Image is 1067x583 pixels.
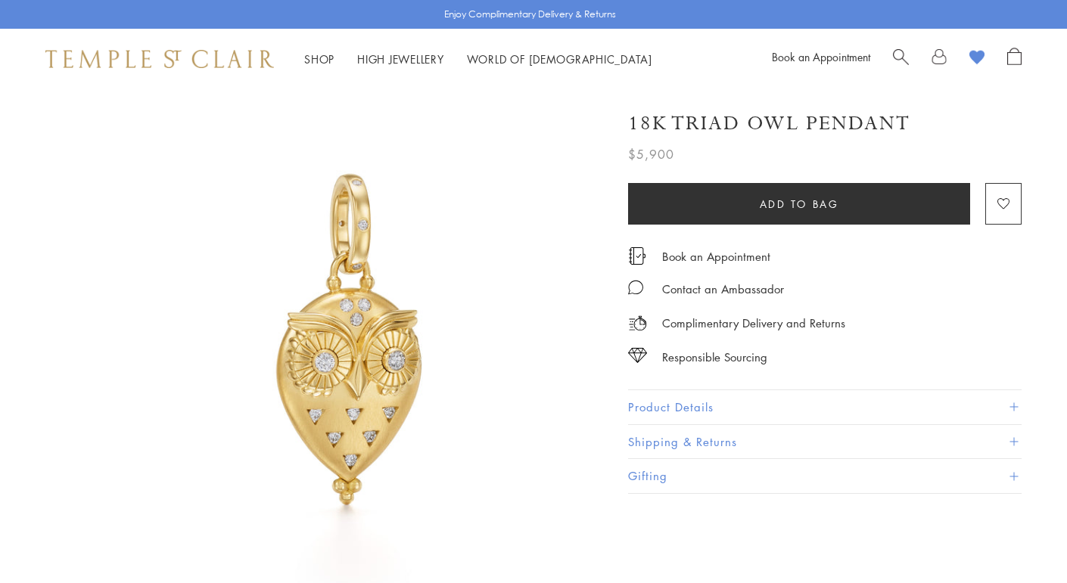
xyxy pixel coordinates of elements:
a: Book an Appointment [772,49,870,64]
button: Shipping & Returns [628,425,1022,459]
div: Contact an Ambassador [662,280,784,299]
img: icon_sourcing.svg [628,348,647,363]
img: Temple St. Clair [45,50,274,68]
span: Add to bag [760,196,839,212]
img: icon_appointment.svg [628,247,646,265]
p: Enjoy Complimentary Delivery & Returns [444,7,616,22]
h1: 18K Triad Owl Pendant [628,110,910,137]
a: Search [893,48,909,70]
a: World of [DEMOGRAPHIC_DATA]World of [DEMOGRAPHIC_DATA] [467,51,652,67]
button: Add to bag [628,183,970,225]
a: View Wishlist [969,48,985,70]
a: High JewelleryHigh Jewellery [357,51,444,67]
span: $5,900 [628,144,674,164]
button: Product Details [628,390,1022,424]
a: Open Shopping Bag [1007,48,1022,70]
div: Responsible Sourcing [662,348,767,367]
p: Complimentary Delivery and Returns [662,314,845,333]
a: ShopShop [304,51,334,67]
img: icon_delivery.svg [628,314,647,333]
img: MessageIcon-01_2.svg [628,280,643,295]
nav: Main navigation [304,50,652,69]
button: Gifting [628,459,1022,493]
a: Book an Appointment [662,248,770,265]
iframe: Gorgias live chat messenger [991,512,1052,568]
